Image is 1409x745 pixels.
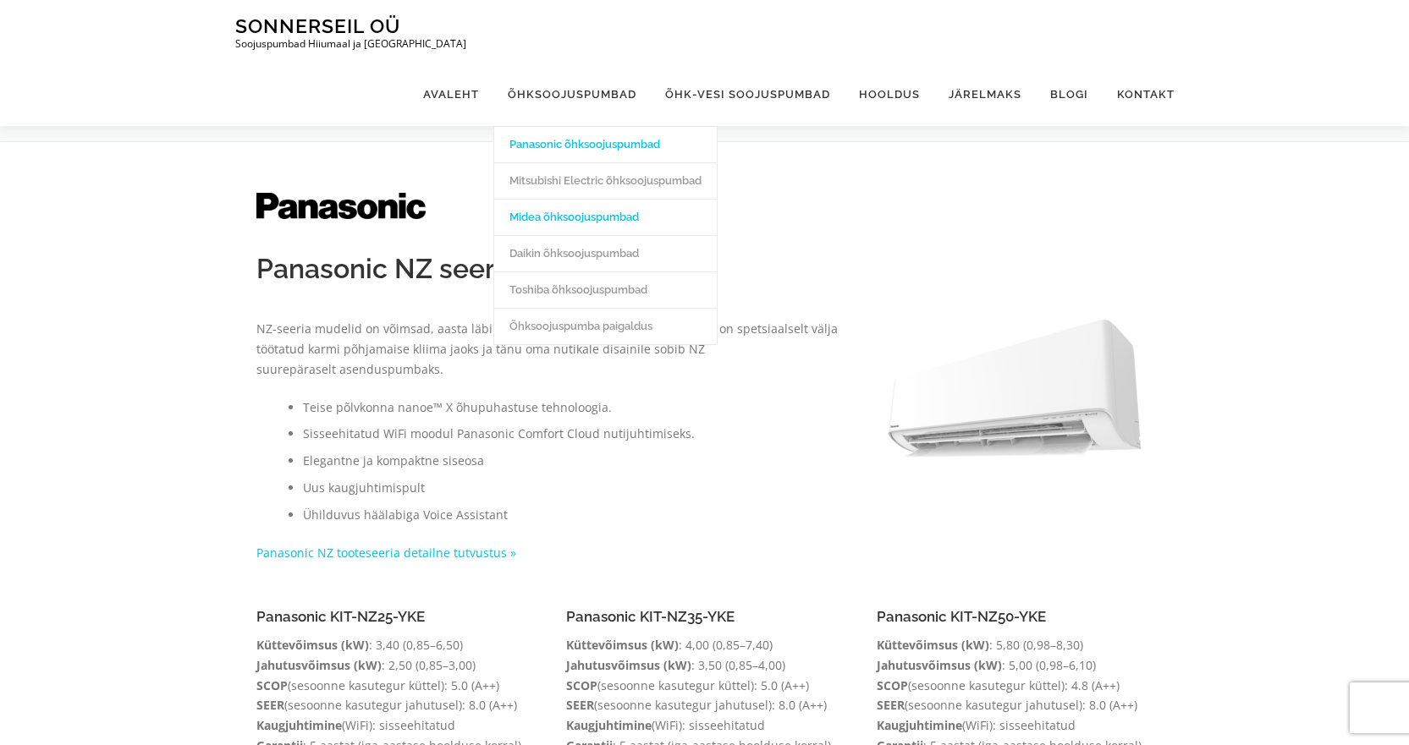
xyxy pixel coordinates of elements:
strong: Jahutusvõimsus (kW) [566,657,691,673]
strong: Jahutusvõimsus (kW) [256,657,382,673]
a: Sonnerseil OÜ [235,14,400,37]
h4: Panasonic KIT-NZ50-YKE [877,609,1153,625]
li: Elegantne ja kompaktne siseosa [303,451,843,471]
span: Panasonic NZ seeria [256,253,517,284]
a: Õhksoojuspumba paigaldus [494,308,717,344]
a: Hooldus [845,63,934,126]
strong: SEER [877,697,905,713]
strong: Jahutusvõimsus (kW) [877,657,1002,673]
img: Panasonic_logo.svg [256,193,426,219]
li: Teise põlvkonna nanoe™ X õhupuhastuse tehnoloogia. [303,397,843,418]
strong: SCOP [566,677,597,693]
a: Daikin õhksoojuspumbad [494,235,717,271]
strong: Kaugjuhtimine [877,717,962,733]
p: Soojuspumbad Hiiumaal ja [GEOGRAPHIC_DATA] [235,38,466,50]
h4: Panasonic KIT-NZ25-YKE [256,609,533,625]
a: Mitsubishi Electric õhksoojuspumbad [494,162,717,199]
li: Uus kaugjuhtimispult [303,478,843,498]
a: Midea õhksoojuspumbad [494,199,717,235]
a: Panasonic õhksoojuspumbad [494,126,717,162]
a: Õhksoojuspumbad [493,63,651,126]
a: Kontakt [1103,63,1175,126]
strong: SCOP [877,677,908,693]
a: Panasonic NZ tooteseeria detailne tutvustus » [256,545,516,561]
p: NZ-seeria mudelid on võimsad, aasta läbi väga tõhusad ja usaldusväärsed. Need on spetsiaalselt vä... [256,319,843,379]
strong: SCOP [256,677,288,693]
a: Toshiba õhksoojuspumbad [494,271,717,308]
strong: Küttevõimsus (kW) [877,637,989,653]
li: Sisseehitatud WiFi moodul Panasonic Comfort Cloud nutijuhtimiseks. [303,424,843,444]
strong: Kaugjuhtimine [566,717,652,733]
li: Ühilduvus häälabiga Voice Assistant [303,505,843,525]
a: Järelmaks [934,63,1036,126]
a: Blogi [1036,63,1103,126]
a: Avaleht [409,63,493,126]
strong: SEER [256,697,284,713]
strong: Kaugjuhtimine [256,717,342,733]
img: INDOOR_CS-NZ35YKE_A OPEN VANE [888,319,1142,458]
a: Õhk-vesi soojuspumbad [651,63,845,126]
strong: SEER [566,697,594,713]
h4: Panasonic KIT-NZ35-YKE [566,609,843,625]
strong: Küttevõimsus (kW) [566,637,679,653]
strong: Küttevõimsus (kW) [256,637,369,653]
